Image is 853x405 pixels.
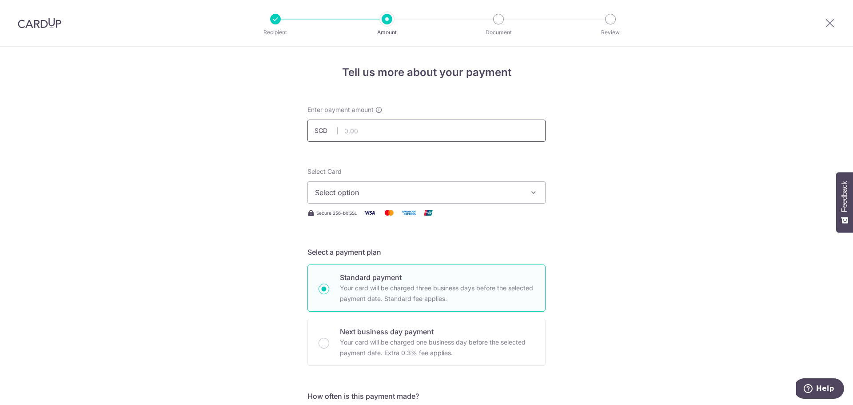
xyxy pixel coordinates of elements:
button: Feedback - Show survey [836,172,853,233]
p: Your card will be charged three business days before the selected payment date. Standard fee appl... [340,283,534,304]
p: Document [466,28,531,37]
span: translation missing: en.payables.payment_networks.credit_card.summary.labels.select_card [307,168,342,175]
h5: How often is this payment made? [307,391,546,401]
img: CardUp [18,18,61,28]
img: Union Pay [419,207,437,218]
span: Enter payment amount [307,105,374,114]
span: SGD [315,126,338,135]
p: Next business day payment [340,326,534,337]
span: Feedback [841,181,849,212]
p: Review [578,28,643,37]
p: Standard payment [340,272,534,283]
button: Select option [307,181,546,204]
img: Mastercard [380,207,398,218]
p: Amount [354,28,420,37]
p: Recipient [243,28,308,37]
img: Visa [361,207,379,218]
img: American Express [400,207,418,218]
h4: Tell us more about your payment [307,64,546,80]
span: Secure 256-bit SSL [316,209,357,217]
input: 0.00 [307,120,546,142]
span: Select option [315,187,522,198]
h5: Select a payment plan [307,247,546,257]
iframe: Opens a widget where you can find more information [796,378,844,401]
p: Your card will be charged one business day before the selected payment date. Extra 0.3% fee applies. [340,337,534,358]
